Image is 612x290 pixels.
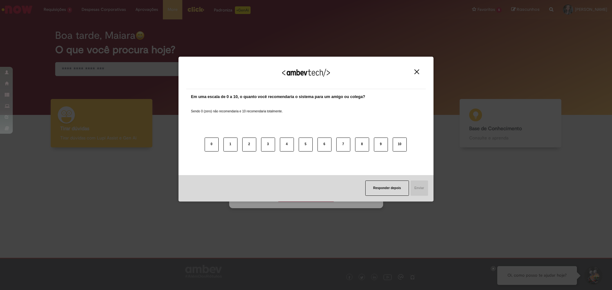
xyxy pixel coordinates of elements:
label: Em uma escala de 0 a 10, o quanto você recomendaria o sistema para um amigo ou colega? [191,94,365,100]
button: 1 [223,138,237,152]
button: Close [412,69,421,74]
label: Sendo 0 (zero) não recomendaria e 10 recomendaria totalmente. [191,102,283,114]
button: 0 [205,138,219,152]
button: 9 [374,138,388,152]
button: Responder depois [365,180,409,196]
button: 7 [336,138,350,152]
img: Close [414,69,419,74]
button: 2 [242,138,256,152]
button: 10 [393,138,407,152]
img: Logo Ambevtech [282,69,330,77]
button: 5 [299,138,313,152]
button: 8 [355,138,369,152]
button: 4 [280,138,294,152]
button: 3 [261,138,275,152]
button: 6 [317,138,331,152]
